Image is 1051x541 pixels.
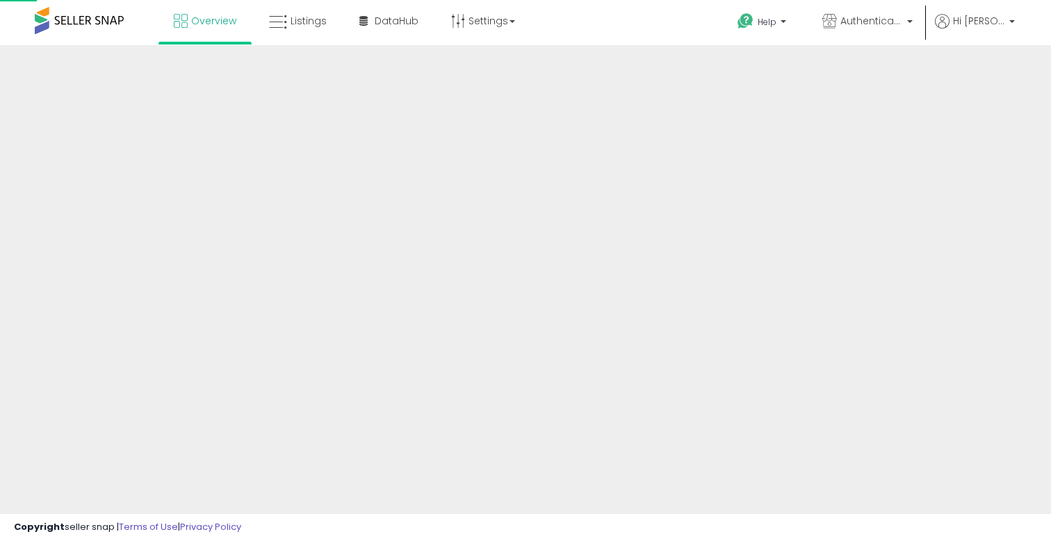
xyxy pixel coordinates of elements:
a: Hi [PERSON_NAME] [935,14,1015,45]
span: Listings [291,14,327,28]
span: Authenticated Inventory [840,14,903,28]
span: Overview [191,14,236,28]
span: DataHub [375,14,418,28]
i: Get Help [737,13,754,30]
a: Help [726,2,800,45]
strong: Copyright [14,520,65,533]
span: Help [758,16,776,28]
div: seller snap | | [14,521,241,534]
a: Terms of Use [119,520,178,533]
a: Privacy Policy [180,520,241,533]
span: Hi [PERSON_NAME] [953,14,1005,28]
